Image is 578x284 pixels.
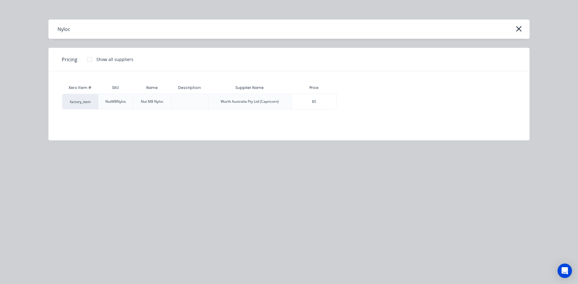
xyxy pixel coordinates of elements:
[141,99,163,104] div: Nut M8 Nyloc
[141,80,163,95] div: Name
[62,82,98,94] div: Xero Item #
[62,94,98,109] div: factory_item
[292,94,336,109] div: $0
[107,80,124,95] div: SKU
[231,80,269,95] div: Supplier Name
[291,82,337,94] div: Price
[96,56,133,63] div: Show all suppliers
[57,26,70,33] div: Nyloc
[558,264,572,278] div: Open Intercom Messenger
[173,80,206,95] div: Description
[105,99,126,104] div: NutM8Nyloc
[62,56,77,63] span: Pricing
[221,99,279,104] div: Wurth Australia Pty Ltd (Capricorn)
